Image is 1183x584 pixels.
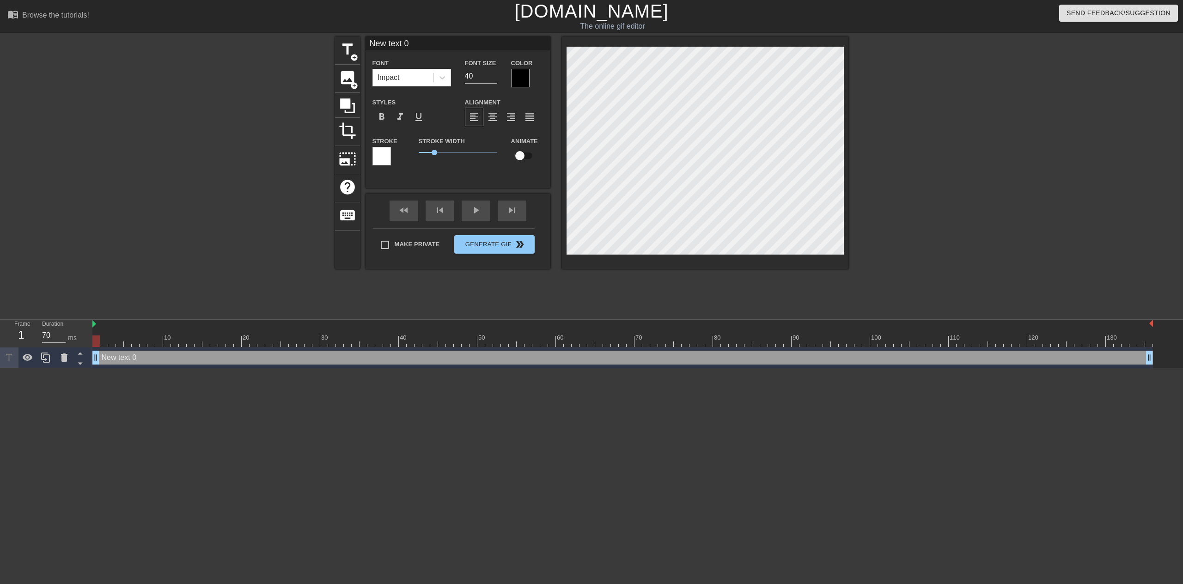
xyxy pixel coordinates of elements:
div: 60 [557,333,565,342]
span: keyboard [339,207,356,224]
div: ms [68,333,77,343]
div: 120 [1028,333,1040,342]
div: 90 [793,333,801,342]
label: Duration [42,322,63,327]
label: Alignment [465,98,500,107]
a: Browse the tutorials! [7,9,89,23]
span: photo_size_select_large [339,150,356,168]
a: [DOMAIN_NAME] [514,1,668,21]
span: add_circle [350,54,358,61]
span: image [339,69,356,86]
span: double_arrow [514,239,525,250]
button: Generate Gif [454,235,534,254]
div: Browse the tutorials! [22,11,89,19]
div: 110 [950,333,961,342]
div: 80 [714,333,722,342]
div: 1 [14,327,28,343]
div: Frame [7,320,35,347]
span: skip_next [506,205,518,216]
div: 10 [164,333,172,342]
span: fast_rewind [398,205,409,216]
img: bound-end.png [1149,320,1153,327]
span: Generate Gif [458,239,531,250]
span: add_circle [350,82,358,90]
label: Stroke Width [419,137,465,146]
span: help [339,178,356,196]
div: The online gif editor [399,21,826,32]
label: Font Size [465,59,496,68]
span: format_italic [395,111,406,122]
label: Animate [511,137,538,146]
span: format_align_left [469,111,480,122]
div: 100 [871,333,883,342]
label: Styles [372,98,396,107]
div: 40 [400,333,408,342]
div: 70 [635,333,644,342]
label: Font [372,59,389,68]
div: 50 [478,333,487,342]
span: format_align_right [506,111,517,122]
div: 20 [243,333,251,342]
div: Impact [378,72,400,83]
span: skip_previous [434,205,445,216]
span: format_underline [413,111,424,122]
label: Stroke [372,137,397,146]
span: title [339,41,356,58]
label: Color [511,59,533,68]
div: 30 [321,333,329,342]
span: crop [339,122,356,140]
span: drag_handle [91,353,100,362]
span: format_align_justify [524,111,535,122]
span: format_align_center [487,111,498,122]
span: Make Private [395,240,440,249]
div: 130 [1107,333,1118,342]
span: play_arrow [470,205,482,216]
span: format_bold [376,111,387,122]
span: menu_book [7,9,18,20]
span: Send Feedback/Suggestion [1067,7,1171,19]
button: Send Feedback/Suggestion [1059,5,1178,22]
span: drag_handle [1145,353,1154,362]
